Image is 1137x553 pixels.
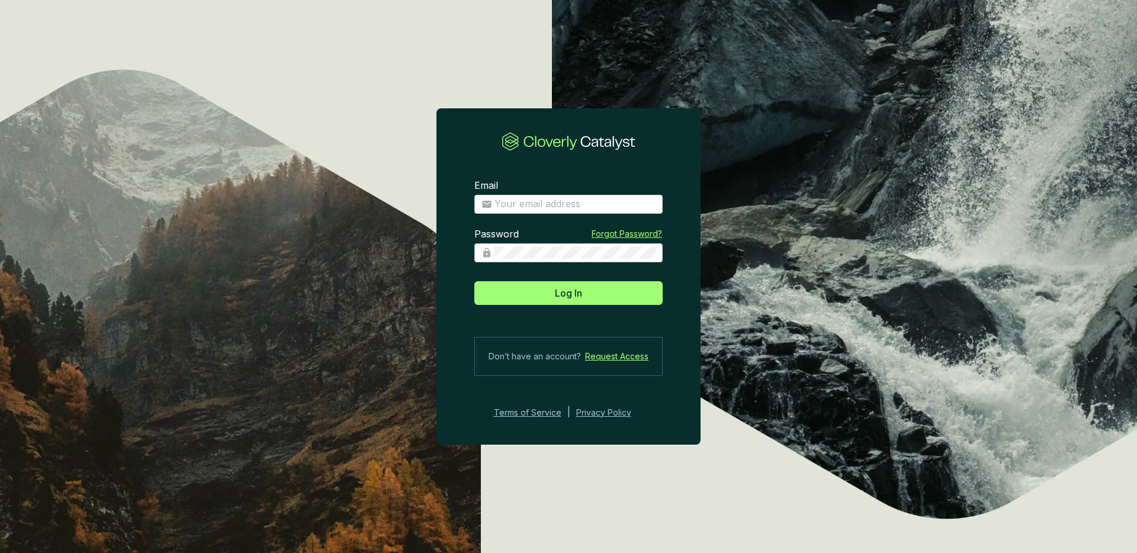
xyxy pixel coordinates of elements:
[585,349,648,364] a: Request Access
[555,286,582,300] span: Log In
[494,198,656,211] input: Email
[592,228,662,240] a: Forgot Password?
[490,406,561,420] a: Terms of Service
[474,179,498,192] label: Email
[474,228,519,241] label: Password
[576,406,647,420] a: Privacy Policy
[489,349,581,364] span: Don’t have an account?
[474,281,663,305] button: Log In
[494,246,656,259] input: Password
[567,406,570,420] div: |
